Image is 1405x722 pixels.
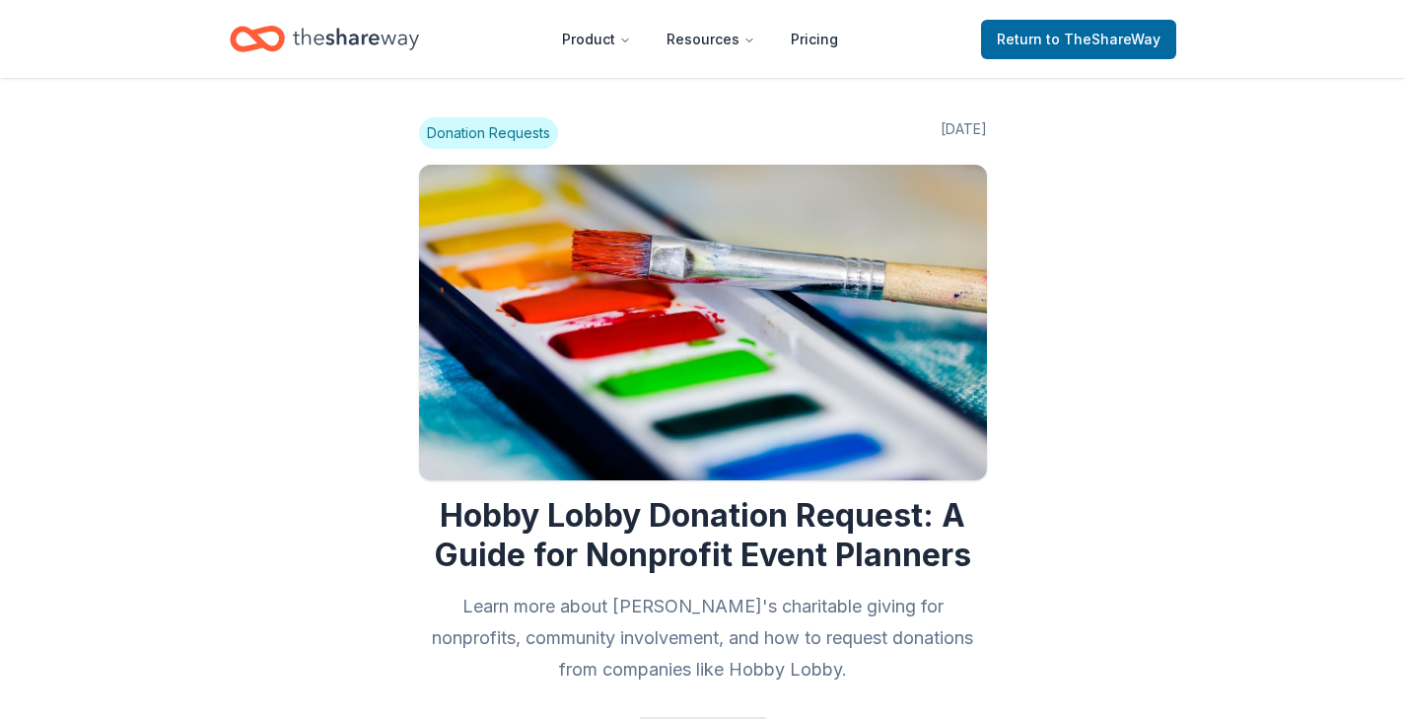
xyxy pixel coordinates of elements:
h2: Learn more about [PERSON_NAME]'s charitable giving for nonprofits, community involvement, and how... [419,591,987,686]
button: Resources [651,20,771,59]
button: Product [546,20,647,59]
span: [DATE] [941,117,987,149]
nav: Main [546,16,854,62]
h1: Hobby Lobby Donation Request: A Guide for Nonprofit Event Planners [419,496,987,575]
img: Image for Hobby Lobby Donation Request: A Guide for Nonprofit Event Planners [419,165,987,480]
span: Donation Requests [419,117,558,149]
span: to TheShareWay [1046,31,1160,47]
a: Returnto TheShareWay [981,20,1176,59]
span: Return [997,28,1160,51]
a: Home [230,16,419,62]
a: Pricing [775,20,854,59]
